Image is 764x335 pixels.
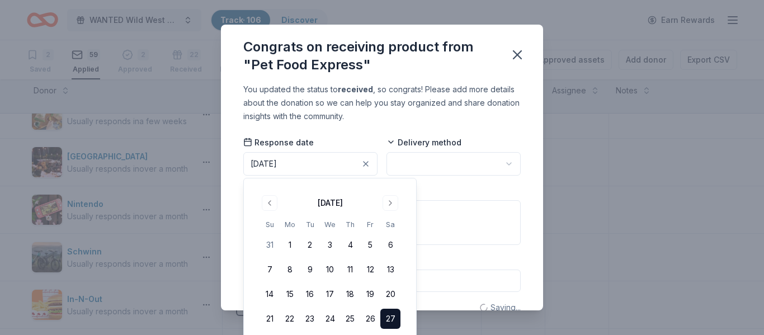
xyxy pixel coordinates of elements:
th: Friday [360,219,380,230]
div: [DATE] [318,196,343,210]
div: [DATE] [251,157,277,171]
th: Thursday [340,219,360,230]
button: 2 [300,235,320,255]
button: 5 [360,235,380,255]
th: Sunday [260,219,280,230]
button: 31 [260,235,280,255]
button: 15 [280,284,300,304]
th: Monday [280,219,300,230]
button: [DATE] [243,152,378,176]
button: 25 [340,309,360,329]
button: 17 [320,284,340,304]
button: 4 [340,235,360,255]
button: 24 [320,309,340,329]
th: Saturday [380,219,400,230]
button: 16 [300,284,320,304]
button: 7 [260,259,280,280]
button: 12 [360,259,380,280]
button: Go to previous month [262,195,277,211]
div: Congrats on receiving product from "Pet Food Express" [243,38,496,74]
th: Wednesday [320,219,340,230]
b: received [338,84,373,94]
button: 8 [280,259,300,280]
button: 10 [320,259,340,280]
button: 9 [300,259,320,280]
button: 14 [260,284,280,304]
button: 3 [320,235,340,255]
button: 23 [300,309,320,329]
button: 18 [340,284,360,304]
button: 19 [360,284,380,304]
button: 13 [380,259,400,280]
button: 20 [380,284,400,304]
span: Delivery method [386,137,461,148]
button: 6 [380,235,400,255]
button: 22 [280,309,300,329]
th: Tuesday [300,219,320,230]
span: Response date [243,137,314,148]
button: 27 [380,309,400,329]
button: Go to next month [383,195,398,211]
button: 11 [340,259,360,280]
button: 1 [280,235,300,255]
div: You updated the status to , so congrats! Please add more details about the donation so we can hel... [243,83,521,123]
button: 21 [260,309,280,329]
button: 26 [360,309,380,329]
